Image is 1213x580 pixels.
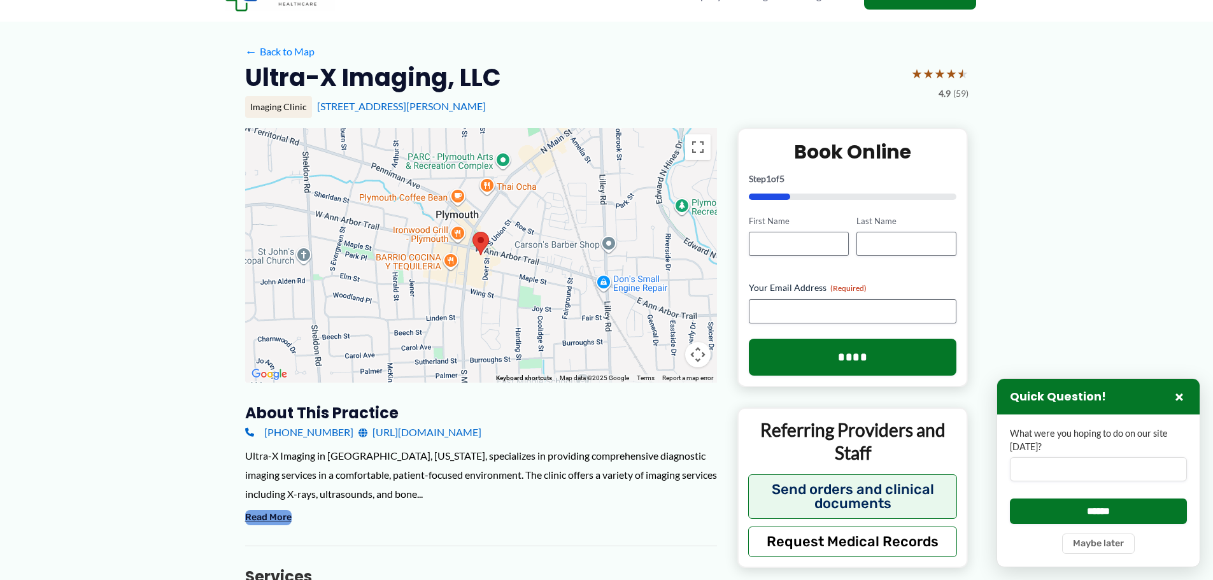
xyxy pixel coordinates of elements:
[662,374,713,381] a: Report a map error
[1062,534,1135,554] button: Maybe later
[748,474,958,519] button: Send orders and clinical documents
[358,423,481,442] a: [URL][DOMAIN_NAME]
[245,45,257,57] span: ←
[934,62,946,85] span: ★
[245,96,312,118] div: Imaging Clinic
[749,281,957,294] label: Your Email Address
[245,42,315,61] a: ←Back to Map
[245,423,353,442] a: [PHONE_NUMBER]
[749,174,957,183] p: Step of
[685,134,711,160] button: Toggle fullscreen view
[856,215,956,227] label: Last Name
[245,510,292,525] button: Read More
[496,374,552,383] button: Keyboard shortcuts
[1172,389,1187,404] button: Close
[946,62,957,85] span: ★
[637,374,655,381] a: Terms (opens in new tab)
[749,139,957,164] h2: Book Online
[766,173,771,184] span: 1
[245,403,717,423] h3: About this practice
[248,366,290,383] a: Open this area in Google Maps (opens a new window)
[685,342,711,367] button: Map camera controls
[317,100,486,112] a: [STREET_ADDRESS][PERSON_NAME]
[939,85,951,102] span: 4.9
[957,62,968,85] span: ★
[911,62,923,85] span: ★
[953,85,968,102] span: (59)
[749,215,849,227] label: First Name
[748,418,958,465] p: Referring Providers and Staff
[830,283,867,293] span: (Required)
[245,62,501,93] h2: Ultra-X Imaging, LLC
[1010,427,1187,453] label: What were you hoping to do on our site [DATE]?
[560,374,629,381] span: Map data ©2025 Google
[248,366,290,383] img: Google
[245,446,717,503] div: Ultra-X Imaging in [GEOGRAPHIC_DATA], [US_STATE], specializes in providing comprehensive diagnost...
[748,527,958,557] button: Request Medical Records
[779,173,784,184] span: 5
[923,62,934,85] span: ★
[1010,390,1106,404] h3: Quick Question!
